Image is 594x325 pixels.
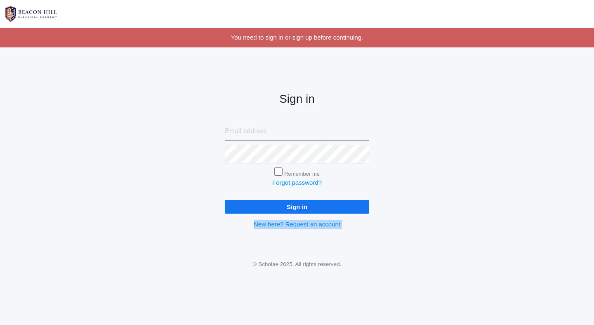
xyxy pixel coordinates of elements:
a: Forgot password? [272,179,322,186]
input: Sign in [225,200,369,214]
label: Remember me [284,171,320,177]
a: New here? Request an account [254,221,340,228]
h2: Sign in [225,93,369,106]
input: Email address [225,122,369,141]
